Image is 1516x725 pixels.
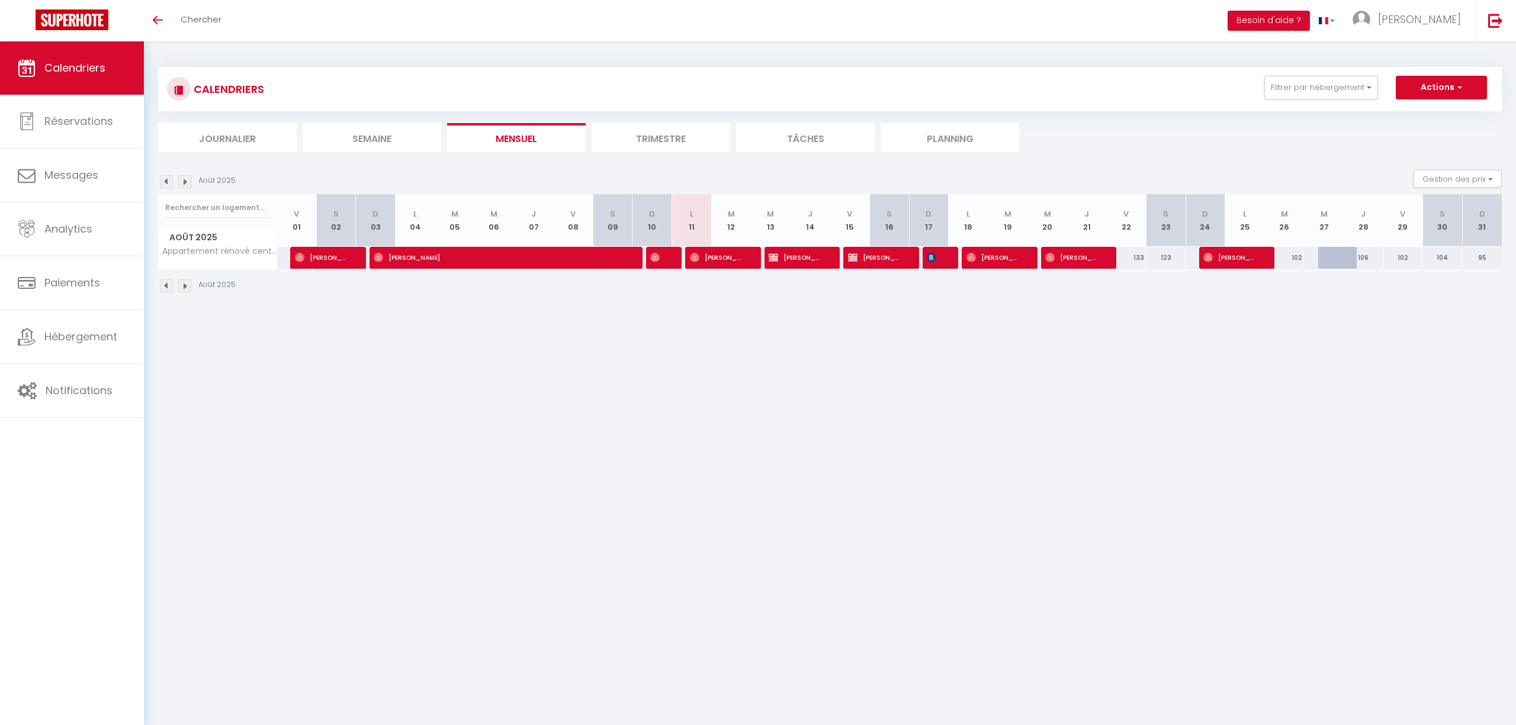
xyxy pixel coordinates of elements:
[1440,208,1445,220] abbr: S
[198,175,236,186] p: Août 2025
[490,208,497,220] abbr: M
[1422,194,1462,247] th: 30
[396,194,435,247] th: 04
[1281,208,1288,220] abbr: M
[374,246,621,269] span: [PERSON_NAME]
[711,194,751,247] th: 12
[198,279,236,291] p: Août 2025
[36,9,108,30] img: Super Booking
[158,123,297,152] li: Journalier
[1462,247,1502,269] div: 95
[690,208,693,220] abbr: L
[966,246,1019,269] span: [PERSON_NAME]
[751,194,791,247] th: 13
[927,246,940,269] span: [PERSON_NAME]
[514,194,554,247] th: 07
[869,194,909,247] th: 16
[531,208,536,220] abbr: J
[165,197,270,218] input: Rechercher un logement...
[1186,194,1225,247] th: 24
[1488,13,1503,28] img: logout
[769,246,821,269] span: [PERSON_NAME]
[1400,208,1405,220] abbr: V
[728,208,735,220] abbr: M
[1027,194,1067,247] th: 20
[44,221,92,236] span: Analytics
[767,208,774,220] abbr: M
[1361,208,1366,220] abbr: J
[1479,208,1485,220] abbr: D
[593,194,632,247] th: 09
[451,208,458,220] abbr: M
[650,246,663,269] span: [PERSON_NAME]
[1383,194,1423,247] th: 29
[435,194,474,247] th: 05
[1383,247,1423,269] div: 102
[1243,208,1247,220] abbr: L
[1414,170,1502,188] button: Gestion des prix
[610,208,615,220] abbr: S
[333,208,339,220] abbr: S
[1304,194,1344,247] th: 27
[372,208,378,220] abbr: D
[474,194,514,247] th: 06
[44,275,100,290] span: Paiements
[191,76,264,102] h3: CALENDRIERS
[1123,208,1129,220] abbr: V
[1146,247,1186,269] div: 123
[295,246,347,269] span: [PERSON_NAME]
[1044,208,1051,220] abbr: M
[159,229,277,246] span: Août 2025
[1084,208,1089,220] abbr: J
[1264,247,1304,269] div: 102
[1321,208,1328,220] abbr: M
[1045,246,1097,269] span: [PERSON_NAME]
[632,194,672,247] th: 10
[1264,76,1378,99] button: Filtrer par hébergement
[1353,11,1370,28] img: ...
[592,123,730,152] li: Trimestre
[988,194,1027,247] th: 19
[570,208,576,220] abbr: V
[181,13,221,25] span: Chercher
[1203,246,1255,269] span: [PERSON_NAME]
[277,194,317,247] th: 01
[808,208,812,220] abbr: J
[554,194,593,247] th: 08
[46,383,113,398] span: Notifications
[690,246,742,269] span: [PERSON_NAME]
[356,194,396,247] th: 03
[44,329,117,344] span: Hébergement
[1228,11,1310,31] button: Besoin d'aide ?
[887,208,892,220] abbr: S
[649,208,655,220] abbr: D
[1344,247,1383,269] div: 106
[672,194,712,247] th: 11
[316,194,356,247] th: 02
[44,60,105,75] span: Calendriers
[791,194,830,247] th: 14
[1107,247,1146,269] div: 133
[1163,208,1168,220] abbr: S
[1107,194,1146,247] th: 22
[447,123,586,152] li: Mensuel
[1396,76,1487,99] button: Actions
[1462,194,1502,247] th: 31
[1422,247,1462,269] div: 104
[160,247,279,256] span: Appartement rénové centre Dax
[1202,208,1208,220] abbr: D
[1378,12,1461,27] span: [PERSON_NAME]
[847,208,852,220] abbr: V
[736,123,875,152] li: Tâches
[881,123,1019,152] li: Planning
[1264,194,1304,247] th: 26
[926,208,932,220] abbr: D
[294,208,299,220] abbr: V
[1004,208,1011,220] abbr: M
[1344,194,1383,247] th: 28
[1146,194,1186,247] th: 23
[909,194,949,247] th: 17
[949,194,988,247] th: 18
[1225,194,1265,247] th: 25
[848,246,900,269] span: [PERSON_NAME]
